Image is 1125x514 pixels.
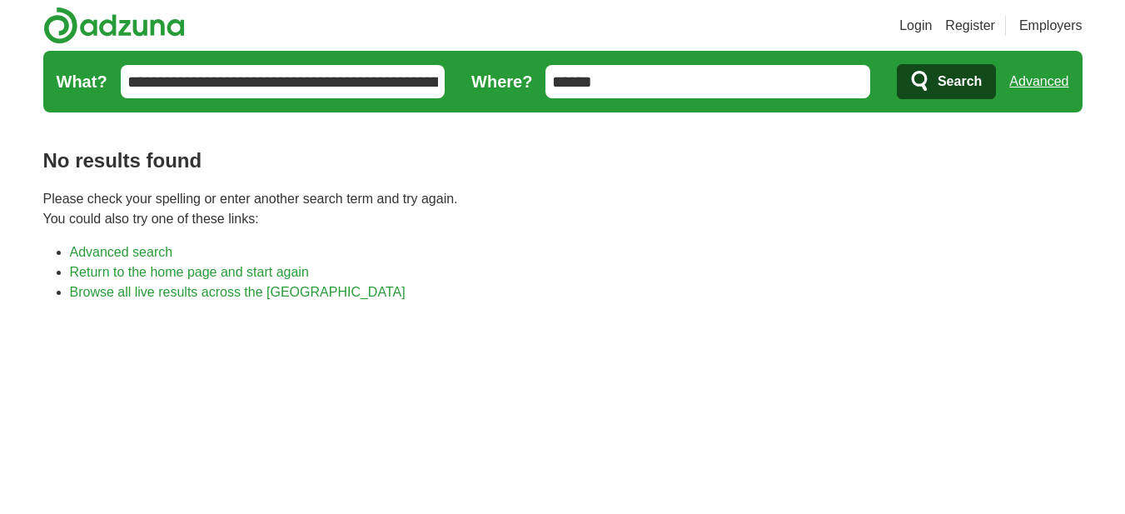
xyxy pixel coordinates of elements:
[70,285,406,299] a: Browse all live results across the [GEOGRAPHIC_DATA]
[471,69,532,94] label: Where?
[43,189,1083,229] p: Please check your spelling or enter another search term and try again. You could also try one of ...
[945,16,995,36] a: Register
[938,65,982,98] span: Search
[897,64,996,99] button: Search
[70,265,309,279] a: Return to the home page and start again
[70,245,173,259] a: Advanced search
[43,146,1083,176] h1: No results found
[43,7,185,44] img: Adzuna logo
[899,16,932,36] a: Login
[57,69,107,94] label: What?
[1009,65,1068,98] a: Advanced
[1019,16,1083,36] a: Employers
